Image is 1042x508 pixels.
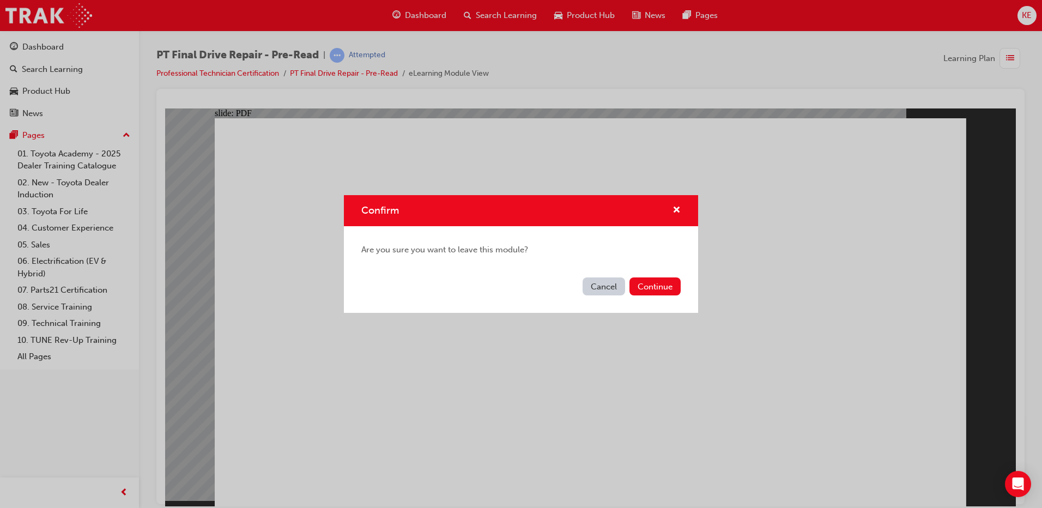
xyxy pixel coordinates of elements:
span: Confirm [361,204,399,216]
button: Cancel [583,277,625,295]
button: cross-icon [673,204,681,217]
div: Are you sure you want to leave this module? [344,226,698,274]
div: Confirm [344,195,698,313]
span: cross-icon [673,206,681,216]
div: Open Intercom Messenger [1005,471,1031,497]
button: Continue [629,277,681,295]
